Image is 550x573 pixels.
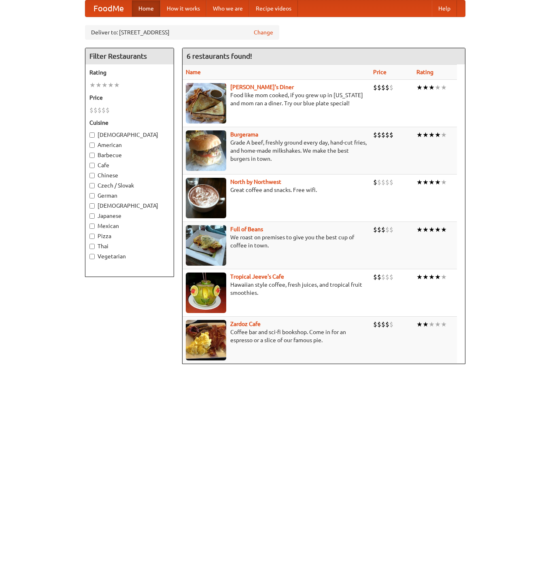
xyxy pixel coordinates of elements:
[389,178,393,187] li: $
[429,178,435,187] li: ★
[377,130,381,139] li: $
[89,141,170,149] label: American
[230,131,258,138] a: Burgerama
[89,234,95,239] input: Pizza
[429,273,435,281] li: ★
[385,83,389,92] li: $
[423,225,429,234] li: ★
[89,94,170,102] h5: Price
[89,222,170,230] label: Mexican
[89,203,95,209] input: [DEMOGRAPHIC_DATA]
[416,225,423,234] li: ★
[160,0,206,17] a: How it works
[441,273,447,281] li: ★
[230,226,263,232] a: Full of Beans
[429,225,435,234] li: ★
[186,138,367,163] p: Grade A beef, freshly ground every day, hand-cut fries, and home-made milkshakes. We make the bes...
[230,273,284,280] a: Tropical Jeeve's Cafe
[89,171,170,179] label: Chinese
[381,178,385,187] li: $
[186,186,367,194] p: Great coffee and snacks. Free wifi.
[89,132,95,138] input: [DEMOGRAPHIC_DATA]
[89,254,95,259] input: Vegetarian
[423,83,429,92] li: ★
[89,119,170,127] h5: Cuisine
[416,83,423,92] li: ★
[106,106,110,115] li: $
[432,0,457,17] a: Help
[385,320,389,329] li: $
[389,83,393,92] li: $
[89,131,170,139] label: [DEMOGRAPHIC_DATA]
[230,84,294,90] a: [PERSON_NAME]'s Diner
[441,225,447,234] li: ★
[89,232,170,240] label: Pizza
[373,320,377,329] li: $
[89,183,95,188] input: Czech / Slovak
[254,28,273,36] a: Change
[89,252,170,260] label: Vegetarian
[381,225,385,234] li: $
[186,281,367,297] p: Hawaiian style coffee, fresh juices, and tropical fruit smoothies.
[206,0,249,17] a: Who we are
[435,178,441,187] li: ★
[416,320,423,329] li: ★
[102,106,106,115] li: $
[429,130,435,139] li: ★
[416,273,423,281] li: ★
[377,273,381,281] li: $
[89,163,95,168] input: Cafe
[89,181,170,190] label: Czech / Slovak
[89,81,96,89] li: ★
[373,178,377,187] li: $
[389,225,393,234] li: $
[429,83,435,92] li: ★
[186,83,226,124] img: sallys.jpg
[373,273,377,281] li: $
[102,81,108,89] li: ★
[89,143,95,148] input: American
[230,321,261,327] a: Zardoz Cafe
[186,273,226,313] img: jeeves.jpg
[132,0,160,17] a: Home
[89,244,95,249] input: Thai
[423,320,429,329] li: ★
[89,242,170,250] label: Thai
[435,225,441,234] li: ★
[230,179,281,185] a: North by Northwest
[186,91,367,107] p: Food like mom cooked, if you grew up in [US_STATE] and mom ran a diner. Try our blue plate special!
[441,83,447,92] li: ★
[435,320,441,329] li: ★
[186,233,367,249] p: We roast on premises to give you the best cup of coffee in town.
[389,320,393,329] li: $
[93,106,98,115] li: $
[85,0,132,17] a: FoodMe
[441,320,447,329] li: ★
[89,151,170,159] label: Barbecue
[249,0,298,17] a: Recipe videos
[423,273,429,281] li: ★
[108,81,114,89] li: ★
[96,81,102,89] li: ★
[89,193,95,198] input: German
[114,81,120,89] li: ★
[435,130,441,139] li: ★
[381,83,385,92] li: $
[373,225,377,234] li: $
[416,130,423,139] li: ★
[389,130,393,139] li: $
[89,224,95,229] input: Mexican
[381,320,385,329] li: $
[186,225,226,266] img: beans.jpg
[381,273,385,281] li: $
[377,83,381,92] li: $
[89,106,93,115] li: $
[441,130,447,139] li: ★
[186,69,201,75] a: Name
[435,273,441,281] li: ★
